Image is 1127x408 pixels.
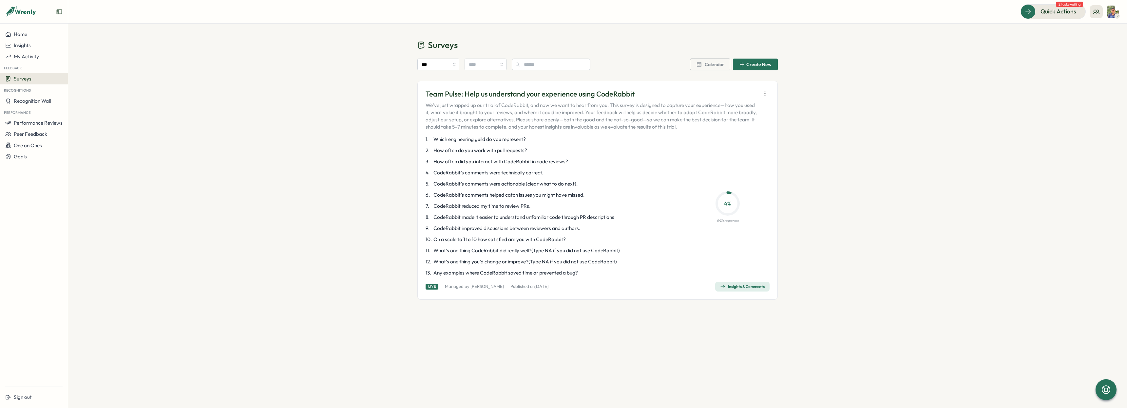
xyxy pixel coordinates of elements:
[14,31,27,37] span: Home
[14,131,47,137] span: Peer Feedback
[510,284,548,290] p: Published on
[433,191,584,199] span: CodeRabbit’s comments helped catch issues you might have missed.
[715,282,770,292] button: Insights & Comments
[426,136,432,143] span: 1 .
[433,236,566,243] span: On a scale to 1 to 10 how satisfied are you with CodeRabbit?
[426,191,432,199] span: 6 .
[1041,7,1076,16] span: Quick Actions
[1021,4,1086,19] button: Quick Actions
[433,180,578,187] span: CodeRabbit’s comments were actionable (clear what to do next).
[433,158,568,165] span: How often did you interact with CodeRabbit in code reviews?
[433,136,526,143] span: Which engineering guild do you represent?
[470,284,504,289] a: [PERSON_NAME]
[426,180,432,187] span: 5 .
[14,42,31,48] span: Insights
[433,214,614,221] span: CodeRabbit made it easier to understand unfamiliar code through PR descriptions
[690,59,730,70] button: Calendar
[426,236,432,243] span: 10 .
[445,284,504,290] p: Managed by
[433,225,580,232] span: CodeRabbit improved discussions between reviewers and authors.
[1056,2,1083,7] span: 2 tasks waiting
[426,102,758,131] p: We’ve just wrapped up our trial of CodeRabbit, and now we want to hear from you. This survey is d...
[705,62,724,67] span: Calendar
[717,218,738,223] p: 5 / 136 responses
[433,247,620,254] span: What’s one thing CodeRabbit did really well?(Type NA if you did not use CodeRabbit)
[433,203,530,210] span: CodeRabbit reduced my time to review PRs.
[14,53,39,60] span: My Activity
[426,214,432,221] span: 8 .
[426,147,432,154] span: 2 .
[14,142,42,149] span: One on Ones
[433,258,617,265] span: What’s one thing you’d change or improve?(Type NA if you did not use CodeRabbit)
[426,284,438,289] div: Live
[14,98,51,104] span: Recognition Wall
[426,269,432,276] span: 13 .
[428,39,458,51] span: Surveys
[56,9,63,15] button: Expand sidebar
[426,169,432,176] span: 4 .
[426,247,432,254] span: 11 .
[746,62,772,67] span: Create New
[535,284,548,289] span: [DATE]
[14,153,27,160] span: Goals
[717,200,738,208] p: 4 %
[14,76,31,82] span: Surveys
[733,59,778,70] button: Create New
[433,269,578,276] span: Any examples where CodeRabbit saved time or prevented a bug?
[426,258,432,265] span: 12 .
[14,120,63,126] span: Performance Reviews
[433,147,527,154] span: How often do you work with pull requests?
[426,89,758,99] p: Team Pulse: Help us understand your experience using CodeRabbit
[720,284,765,289] div: Insights & Comments
[426,203,432,210] span: 7 .
[433,169,543,176] span: CodeRabbit’s comments were technically correct.
[1107,6,1119,18] img: Varghese
[14,394,32,400] span: Sign out
[426,225,432,232] span: 9 .
[426,158,432,165] span: 3 .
